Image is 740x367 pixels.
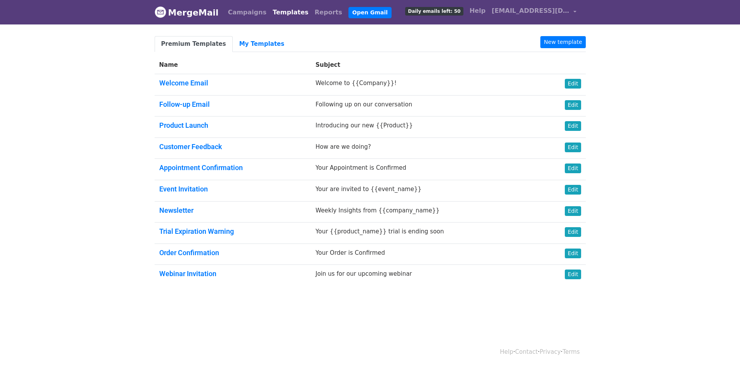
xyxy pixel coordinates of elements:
a: Edit [565,143,581,152]
td: Your {{product_name}} trial is ending soon [311,223,543,244]
a: Help [500,348,513,355]
a: Edit [565,121,581,131]
td: Weekly Insights from {{company_name}} [311,201,543,223]
td: Introducing our new {{Product}} [311,117,543,138]
a: Daily emails left: 50 [402,3,466,19]
a: Event Invitation [159,185,208,193]
td: Your are invited to {{event_name}} [311,180,543,201]
a: New template [540,36,585,48]
a: Templates [270,5,312,20]
span: Daily emails left: 50 [405,7,463,16]
a: Edit [565,249,581,258]
a: Edit [565,227,581,237]
td: Your Appointment is Confirmed [311,159,543,180]
th: Name [155,56,311,74]
a: Reports [312,5,345,20]
td: Your Order is Confirmed [311,244,543,265]
a: Help [467,3,489,19]
a: Open Gmail [348,7,392,18]
a: Product Launch [159,121,208,129]
a: Terms [562,348,580,355]
td: Join us for our upcoming webinar [311,265,543,286]
a: Webinar Invitation [159,270,216,278]
a: Customer Feedback [159,143,222,151]
a: Edit [565,185,581,195]
span: [EMAIL_ADDRESS][DOMAIN_NAME] [492,6,569,16]
a: Welcome Email [159,79,208,87]
a: Edit [565,206,581,216]
a: Edit [565,270,581,279]
td: Following up on our conversation [311,95,543,117]
a: Follow-up Email [159,100,210,108]
a: Premium Templates [155,36,233,52]
a: My Templates [233,36,291,52]
a: Contact [515,348,538,355]
a: Appointment Confirmation [159,163,243,172]
td: Welcome to {{Company}}! [311,74,543,96]
th: Subject [311,56,543,74]
img: MergeMail logo [155,6,166,18]
a: Edit [565,100,581,110]
a: MergeMail [155,4,219,21]
a: Newsletter [159,206,193,214]
a: Trial Expiration Warning [159,227,234,235]
a: Privacy [540,348,561,355]
a: Edit [565,79,581,89]
a: [EMAIL_ADDRESS][DOMAIN_NAME] [489,3,580,21]
a: Campaigns [225,5,270,20]
a: Order Confirmation [159,249,219,257]
td: How are we doing? [311,137,543,159]
a: Edit [565,163,581,173]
